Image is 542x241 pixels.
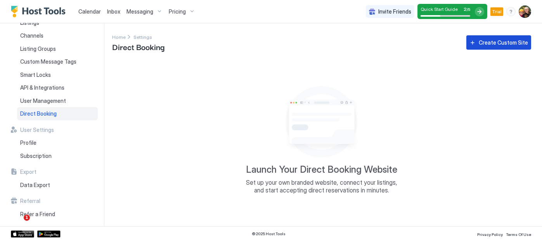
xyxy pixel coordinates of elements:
span: Messaging [126,8,153,15]
iframe: Intercom live chat [8,215,26,233]
a: Smart Locks [17,68,98,81]
div: Empty image [283,83,360,161]
div: User profile [519,5,531,18]
span: Channels [20,32,43,39]
a: Listing Groups [17,42,98,55]
a: User Management [17,94,98,107]
span: Privacy Policy [477,232,503,237]
span: User Management [20,97,66,104]
a: Home [112,33,126,41]
a: Terms Of Use [506,230,531,238]
a: Channels [17,29,98,42]
span: Direct Booking [20,110,57,117]
a: Subscription [17,149,98,163]
a: Profile [17,136,98,149]
a: Custom Message Tags [17,55,98,68]
a: Settings [133,33,152,41]
span: © 2025 Host Tools [252,231,286,236]
span: Home [112,34,126,40]
span: Listing Groups [20,45,56,52]
a: Data Export [17,179,98,192]
a: App Store [11,231,34,238]
span: Launch Your Direct Booking Website [246,164,397,175]
span: Quick Start Guide [421,6,458,12]
span: Pricing [169,8,186,15]
span: Custom Message Tags [20,58,76,65]
a: API & Integrations [17,81,98,94]
span: Referral [20,198,40,205]
a: Refer a Friend [17,208,98,221]
span: Direct Booking [112,41,165,52]
span: User Settings [20,127,54,134]
span: Calendar [78,8,101,15]
a: Calendar [78,7,101,16]
span: Profile [20,139,36,146]
span: Settings [133,34,152,40]
span: / 5 [467,7,470,12]
a: Inbox [107,7,120,16]
div: Create Custom Site [479,38,528,47]
div: Breadcrumb [133,33,152,41]
span: Inbox [107,8,120,15]
span: Refer a Friend [20,211,55,218]
a: Google Play Store [37,231,61,238]
span: Export [20,168,36,175]
a: Host Tools Logo [11,6,69,17]
span: Data Export [20,182,50,189]
div: menu [506,7,516,16]
span: Subscription [20,153,52,160]
span: Set up your own branded website, connect your listings, and start accepting direct reservations i... [244,179,399,194]
span: Invite Friends [378,8,411,15]
a: Privacy Policy [477,230,503,238]
span: Smart Locks [20,71,51,78]
span: 2 [464,6,467,12]
span: Trial [492,8,502,15]
span: Terms Of Use [506,232,531,237]
span: API & Integrations [20,84,64,91]
span: 1 [24,215,30,221]
a: Direct Booking [17,107,98,120]
div: Breadcrumb [112,33,126,41]
button: Create Custom Site [466,35,531,50]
